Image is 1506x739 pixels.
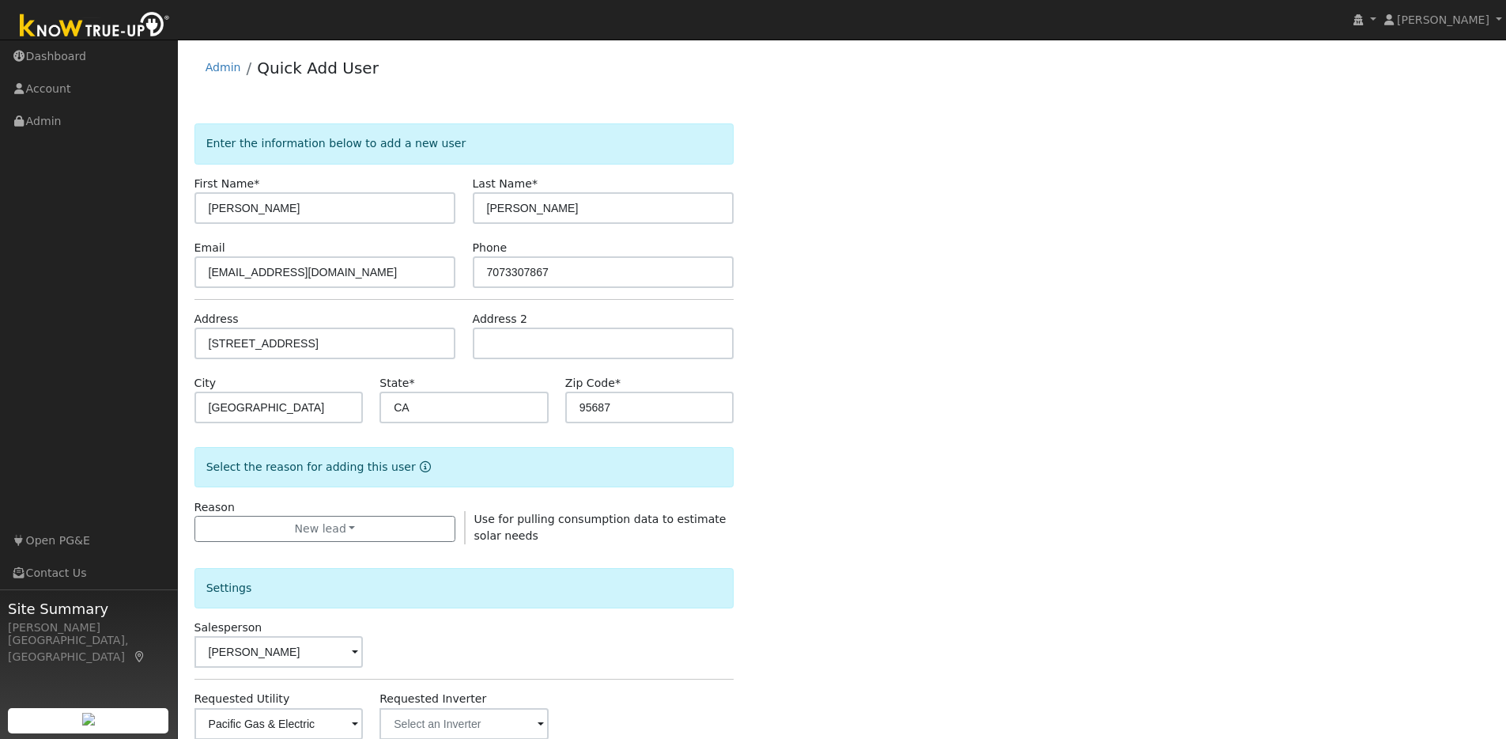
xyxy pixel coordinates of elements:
[532,177,538,190] span: Required
[194,691,290,707] label: Requested Utility
[194,636,364,668] input: Select a User
[194,568,734,608] div: Settings
[8,620,169,636] div: [PERSON_NAME]
[194,240,225,256] label: Email
[133,650,147,663] a: Map
[1397,13,1489,26] span: [PERSON_NAME]
[194,499,235,516] label: Reason
[12,9,178,44] img: Know True-Up
[565,375,621,392] label: Zip Code
[474,513,727,542] span: Use for pulling consumption data to estimate solar needs
[8,632,169,665] div: [GEOGRAPHIC_DATA], [GEOGRAPHIC_DATA]
[194,516,456,543] button: New lead
[379,375,414,392] label: State
[379,691,486,707] label: Requested Inverter
[8,598,169,620] span: Site Summary
[194,176,260,192] label: First Name
[257,59,379,78] a: Quick Add User
[473,311,528,328] label: Address 2
[194,311,239,328] label: Address
[194,620,262,636] label: Salesperson
[82,713,95,726] img: retrieve
[206,61,241,74] a: Admin
[194,375,217,392] label: City
[254,177,259,190] span: Required
[615,377,621,389] span: Required
[473,176,538,192] label: Last Name
[409,377,414,389] span: Required
[416,460,431,473] a: Reason for new user
[194,123,734,164] div: Enter the information below to add a new user
[473,240,508,256] label: Phone
[194,447,734,487] div: Select the reason for adding this user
